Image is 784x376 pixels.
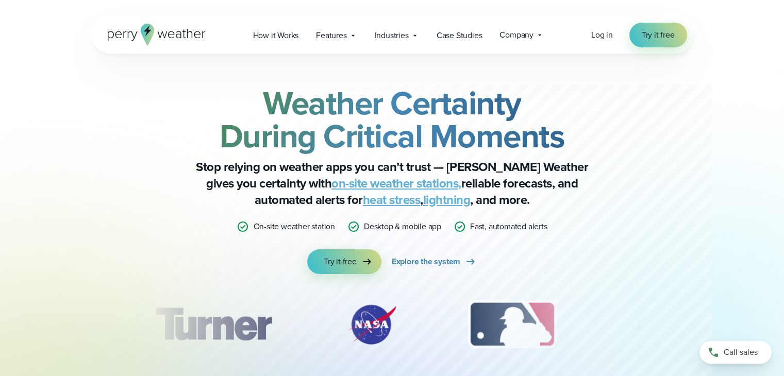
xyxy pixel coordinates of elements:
[186,159,598,208] p: Stop relying on weather apps you can’t trust — [PERSON_NAME] Weather gives you certainty with rel...
[364,220,441,233] p: Desktop & mobile app
[629,23,687,47] a: Try it free
[724,346,758,358] span: Call sales
[458,299,566,350] img: MLB.svg
[591,29,613,41] a: Log in
[375,29,409,42] span: Industries
[140,299,286,350] img: Turner-Construction_1.svg
[428,25,491,46] a: Case Studies
[616,299,698,350] div: 4 of 12
[336,299,408,350] img: NASA.svg
[336,299,408,350] div: 2 of 12
[307,249,381,274] a: Try it free
[253,29,299,42] span: How it Works
[392,255,460,268] span: Explore the system
[253,220,335,233] p: On-site weather station
[499,29,533,41] span: Company
[244,25,308,46] a: How it Works
[324,255,357,268] span: Try it free
[316,29,346,42] span: Features
[437,29,482,42] span: Case Studies
[143,299,642,355] div: slideshow
[220,79,565,160] strong: Weather Certainty During Critical Moments
[470,220,547,233] p: Fast, automated alerts
[140,299,286,350] div: 1 of 12
[642,29,675,41] span: Try it free
[699,341,772,364] a: Call sales
[458,299,566,350] div: 3 of 12
[363,191,421,209] a: heat stress
[331,174,461,193] a: on-site weather stations,
[392,249,477,274] a: Explore the system
[616,299,698,350] img: PGA.svg
[423,191,471,209] a: lightning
